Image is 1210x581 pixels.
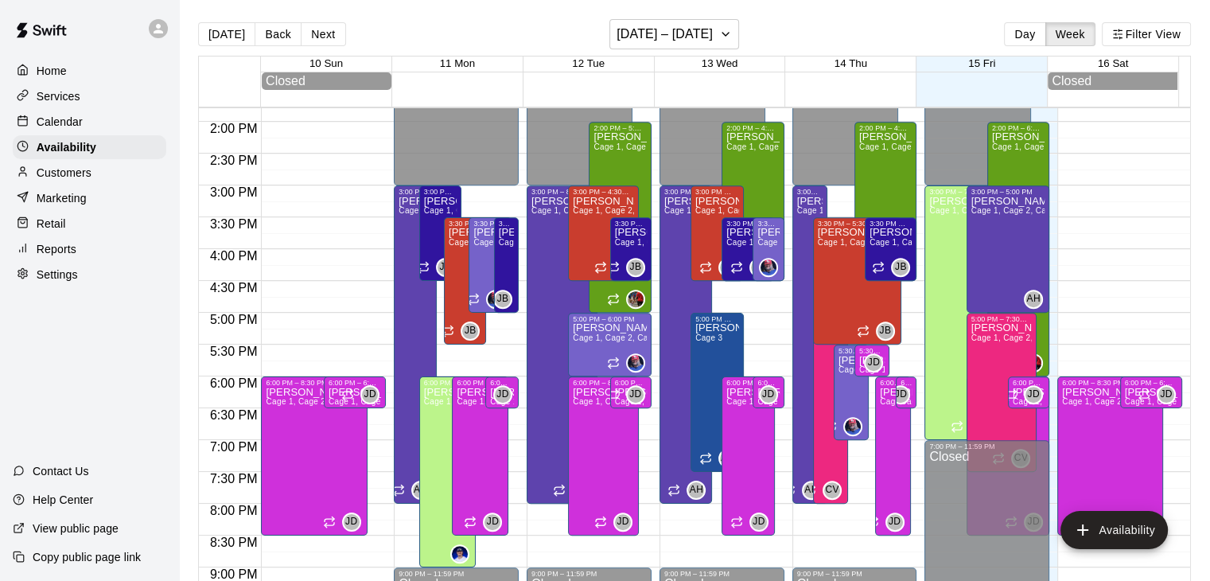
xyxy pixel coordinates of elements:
[749,513,768,532] div: Johnny Dozier
[891,258,910,277] div: James Beirne
[206,281,262,294] span: 4:30 PM
[1060,511,1168,549] button: add
[992,124,1045,132] div: 2:00 PM – 6:00 PM
[891,385,910,404] div: Johnny Dozier
[329,379,381,387] div: 6:00 PM – 6:30 PM
[695,333,722,342] span: Cage 3
[499,220,514,228] div: 3:30 PM – 5:00 PM
[13,237,166,261] a: Reports
[37,63,67,79] p: Home
[889,514,901,530] span: JD
[967,313,1037,472] div: 5:00 PM – 7:30 PM: Available
[442,325,454,337] span: Recurring availability
[394,185,436,504] div: 3:00 PM – 8:00 PM: Available
[870,220,912,228] div: 3:30 PM – 4:30 PM
[499,238,784,247] span: Cage 1, Cage 2, Cage 3, Cage 4, Cage 5, Cage 6, Cage 7, Cage 8, Cage 9
[323,516,336,528] span: Recurring availability
[13,110,166,134] a: Calendar
[593,124,646,132] div: 2:00 PM – 5:00 PM
[1098,57,1129,69] button: 16 Sat
[626,353,645,372] div: Jacob Abraham
[813,217,901,345] div: 3:30 PM – 5:30 PM: Available
[615,379,647,387] div: 6:00 PM – 6:30 PM
[424,188,457,196] div: 3:00 PM – 4:30 PM
[617,514,628,530] span: JD
[206,536,262,549] span: 8:30 PM
[411,481,430,500] div: Austin Hartnett
[628,291,644,307] img: Jeramy Allerdissen
[876,322,895,341] div: John Beirne
[309,57,343,69] button: 10 Sun
[13,59,166,83] a: Home
[444,217,486,345] div: 3:30 PM – 5:30 PM: Available
[572,57,605,69] span: 12 Tue
[628,355,644,371] img: Jacob Abraham
[702,57,738,69] span: 13 Wed
[607,388,620,401] span: Recurring availability
[440,57,475,69] button: 11 Mon
[1027,387,1039,403] span: JD
[607,261,620,274] span: Recurring availability
[872,261,885,274] span: Recurring availability
[626,385,645,404] div: Johnny Dozier
[1102,22,1191,46] button: Filter View
[730,261,743,274] span: Recurring availability
[417,261,430,274] span: Recurring availability
[865,217,916,281] div: 3:30 PM – 4:30 PM: Available
[1024,385,1043,404] div: Johnny Dozier
[593,142,968,151] span: Cage 1, Cage 2, Cage 3, Cage 4, Cage 5, Cage 6, Cage 7, Cage 8, Cage 9, Cage 10, Weight room
[1125,379,1177,387] div: 6:00 PM – 6:30 PM
[864,353,883,372] div: Johnny Dozier
[573,397,947,406] span: Cage 1, Cage 2, Cage 3, Cage 4, Cage 5, Cage 6, Cage 7, Cage 8, Cage 9, Cage 10, Weight room
[1057,376,1163,536] div: 6:00 PM – 8:30 PM: Available
[726,238,1101,247] span: Cage 1, Cage 2, Cage 3, Cage 4, Cage 5, Cage 6, Cage 7, Cage 8, Cage 9, Cage 10, Weight room
[206,185,262,199] span: 3:00 PM
[818,220,897,228] div: 3:30 PM – 5:30 PM
[37,216,66,232] p: Retail
[1004,22,1045,46] button: Day
[718,449,737,468] div: Austin Poppleton
[895,259,907,275] span: JB
[757,379,779,387] div: 6:00 PM – 6:30 PM
[206,567,262,581] span: 9:00 PM
[13,212,166,236] div: Retail
[615,220,647,228] div: 3:30 PM – 4:30 PM
[440,259,452,275] span: JB
[266,397,640,406] span: Cage 1, Cage 2, Cage 3, Cage 4, Cage 5, Cage 6, Cage 7, Cage 8, Cage 9, Cage 10, Weight room
[726,379,770,387] div: 6:00 PM – 8:30 PM
[757,238,1079,247] span: Cage 1, Cage 2, Cage 3, Cage 4, Cage 5, Cage 6, Cage 7, Cage 8, Cage 9, Cage 10
[424,206,799,215] span: Cage 1, Cage 2, Cage 3, Cage 4, Cage 5, Cage 6, Cage 7, Cage 8, Cage 9, Cage 10, Weight room
[967,185,1050,313] div: 3:00 PM – 5:00 PM: Available
[450,544,469,563] div: Colin Millar
[1052,74,1173,88] div: Closed
[37,267,78,283] p: Settings
[629,259,641,275] span: JB
[487,514,499,530] span: JD
[879,323,891,339] span: JB
[929,188,990,196] div: 3:00 PM – 7:00 PM
[626,258,645,277] div: James Beirne
[1160,387,1172,403] span: JD
[726,142,1101,151] span: Cage 1, Cage 2, Cage 3, Cage 4, Cage 5, Cage 6, Cage 7, Cage 8, Cage 9, Cage 10, Weight room
[364,387,376,403] span: JD
[664,570,780,578] div: 9:00 PM – 11:59 PM
[360,385,379,404] div: Johnny Dozier
[464,516,477,528] span: Recurring availability
[531,206,853,215] span: Cage 1, Cage 2, Cage 3, Cage 4, Cage 5, Cage 6, Cage 7, Cage 8, Cage 9, Cage 10
[610,376,652,408] div: 6:00 PM – 6:30 PM: Available
[589,122,651,313] div: 2:00 PM – 5:00 PM: Available
[301,22,345,46] button: Next
[424,379,471,387] div: 6:00 PM – 9:00 PM
[1045,22,1095,46] button: Week
[33,492,93,508] p: Help Center
[1008,376,1049,408] div: 6:00 PM – 6:30 PM: Available
[802,481,821,500] div: Austin Hartnett
[493,290,512,309] div: James Beirne
[206,122,262,135] span: 2:00 PM
[206,249,262,263] span: 4:00 PM
[573,206,894,215] span: Cage 1, Cage 2, Cage 3, Cage 4, Cage 5, Cage 6, Cage 7, Cage 8, Cage 9, Cage 10
[835,57,867,69] span: 14 Thu
[449,238,770,247] span: Cage 1, Cage 2, Cage 3, Cage 4, Cage 5, Cage 6, Cage 7, Cage 8, Cage 9, Cage 10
